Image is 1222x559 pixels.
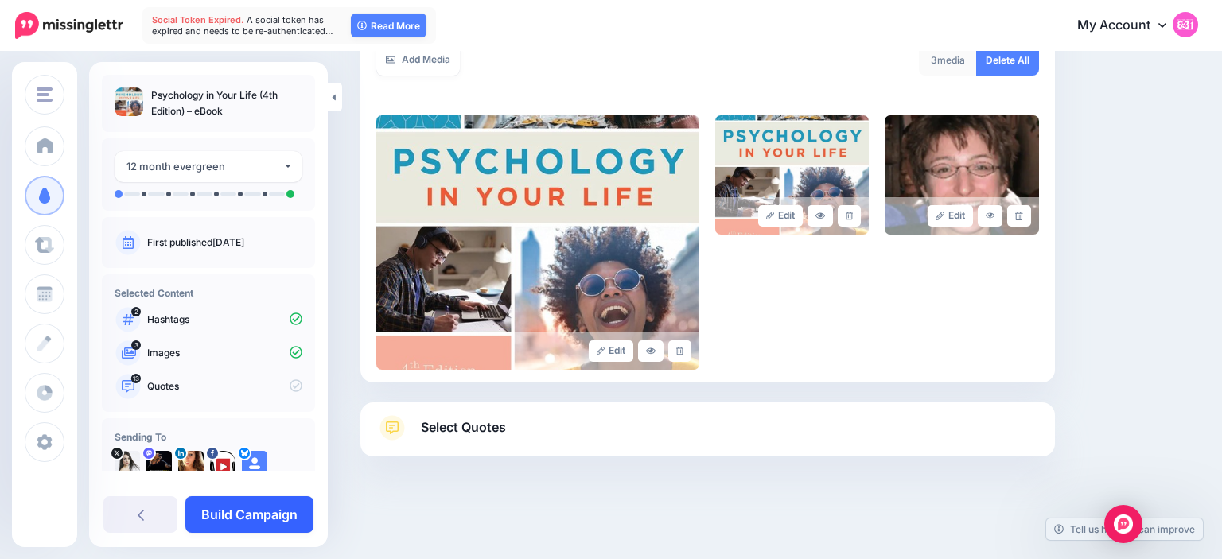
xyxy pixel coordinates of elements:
[151,87,302,119] p: Psychology in Your Life (4th Edition) – eBook
[115,287,302,299] h4: Selected Content
[758,205,804,227] a: Edit
[37,87,53,102] img: menu.png
[376,45,460,76] a: Add Media
[115,151,302,182] button: 12 month evergreen
[178,451,204,476] img: 1537218439639-55706.png
[152,14,333,37] span: A social token has expired and needs to be re-authenticated…
[147,379,302,394] p: Quotes
[1061,6,1198,45] a: My Account
[147,235,302,250] p: First published
[15,12,123,39] img: Missinglettr
[421,417,506,438] span: Select Quotes
[715,115,869,235] img: b2e259f7a5e2520fc026fe3ca96ee7a2_large.jpg
[126,157,283,176] div: 12 month evergreen
[376,115,699,370] img: aa785df23de04f1036b78a17b7a5c6eb_large.jpg
[131,340,141,350] span: 3
[146,451,172,476] img: 802740b3fb02512f-84599.jpg
[242,451,267,476] img: user_default_image.png
[1104,505,1142,543] div: Open Intercom Messenger
[212,236,244,248] a: [DATE]
[589,340,634,362] a: Edit
[131,307,141,316] span: 2
[351,14,426,37] a: Read More
[976,45,1039,76] a: Delete All
[152,14,244,25] span: Social Token Expired.
[115,431,302,443] h4: Sending To
[147,346,302,360] p: Images
[919,45,977,76] div: media
[928,205,973,227] a: Edit
[131,374,141,383] span: 13
[210,451,235,476] img: 307443043_482319977280263_5046162966333289374_n-bsa149661.png
[115,451,140,476] img: tSvj_Osu-58146.jpg
[115,87,143,116] img: aa785df23de04f1036b78a17b7a5c6eb_thumb.jpg
[931,54,937,66] span: 3
[147,312,302,327] p: Hashtags
[885,115,1038,235] img: c351a9d8ea55ffc0c534d3f486498f3d_large.jpg
[376,415,1039,456] a: Select Quotes
[1046,518,1203,540] a: Tell us how we can improve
